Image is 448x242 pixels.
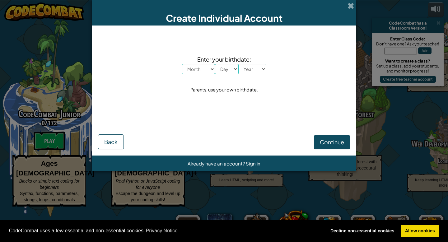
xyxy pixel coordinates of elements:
[314,135,350,149] button: Continue
[145,226,179,235] a: learn more about cookies
[98,134,124,149] button: Back
[9,226,321,235] span: CodeCombat uses a few essential and non-essential cookies.
[401,225,439,237] a: allow cookies
[166,12,282,24] span: Create Individual Account
[188,161,246,166] span: Already have an account?
[246,161,260,166] a: Sign in
[320,138,344,146] span: Continue
[182,55,266,64] span: Enter your birthdate:
[326,225,399,237] a: deny cookies
[104,138,118,145] span: Back
[190,85,258,94] div: Parents, use your own birthdate.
